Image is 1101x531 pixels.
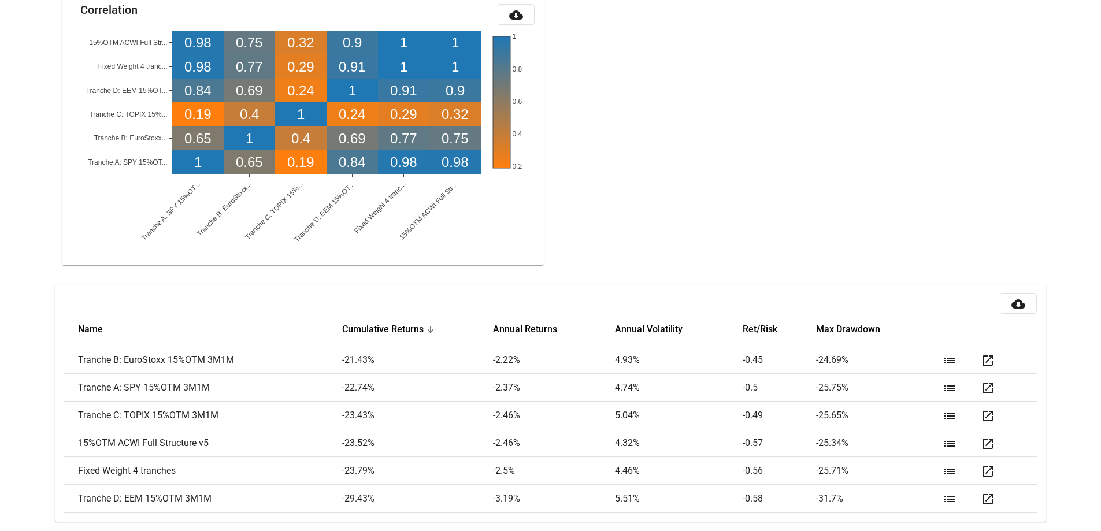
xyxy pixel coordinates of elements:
[943,409,957,423] mat-icon: list
[981,381,995,395] mat-icon: open_in_new
[816,402,938,429] td: -25.65 %
[816,457,938,485] td: -25.71 %
[615,485,743,513] td: 5.51 %
[615,374,743,402] td: 4.74 %
[981,354,995,367] mat-icon: open_in_new
[615,429,743,457] td: 4.32 %
[981,465,995,478] mat-icon: open_in_new
[342,324,424,335] button: Change sorting for Cum_Returns_Final
[943,437,957,451] mat-icon: list
[816,324,880,335] button: Change sorting for Max_Drawdown
[816,485,938,513] td: -31.7 %
[615,402,743,429] td: 5.04 %
[80,4,138,16] mat-card-title: Correlation
[342,429,492,457] td: -23.52 %
[615,346,743,374] td: 4.93 %
[743,402,817,429] td: -0.49
[743,374,817,402] td: -0.5
[493,485,615,513] td: -3.19 %
[493,457,615,485] td: -2.5 %
[943,354,957,367] mat-icon: list
[342,374,492,402] td: -22.74 %
[493,374,615,402] td: -2.37 %
[615,324,683,335] button: Change sorting for Annual_Volatility
[743,346,817,374] td: -0.45
[493,346,615,374] td: -2.22 %
[342,485,492,513] td: -29.43 %
[342,346,492,374] td: -21.43 %
[64,402,342,429] td: Tranche C: TOPIX 15%OTM 3M1M
[342,457,492,485] td: -23.79 %
[981,437,995,451] mat-icon: open_in_new
[342,402,492,429] td: -23.43 %
[743,324,777,335] button: Change sorting for Efficient_Frontier
[816,429,938,457] td: -25.34 %
[981,492,995,506] mat-icon: open_in_new
[943,492,957,506] mat-icon: list
[64,457,342,485] td: Fixed Weight 4 tranches
[943,465,957,478] mat-icon: list
[943,381,957,395] mat-icon: list
[78,324,103,335] button: Change sorting for strategy_name
[493,429,615,457] td: -2.46 %
[509,8,523,22] mat-icon: cloud_download
[64,485,342,513] td: Tranche D: EEM 15%OTM 3M1M
[816,374,938,402] td: -25.75 %
[981,409,995,423] mat-icon: open_in_new
[743,485,817,513] td: -0.58
[493,402,615,429] td: -2.46 %
[743,429,817,457] td: -0.57
[1011,297,1025,311] mat-icon: cloud_download
[743,457,817,485] td: -0.56
[64,429,342,457] td: 15%OTM ACWI Full Structure v5
[816,346,938,374] td: -24.69 %
[64,346,342,374] td: Tranche B: EuroStoxx 15%OTM 3M1M
[64,374,342,402] td: Tranche A: SPY 15%OTM 3M1M
[493,324,557,335] button: Change sorting for Annual_Returns
[615,457,743,485] td: 4.46 %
